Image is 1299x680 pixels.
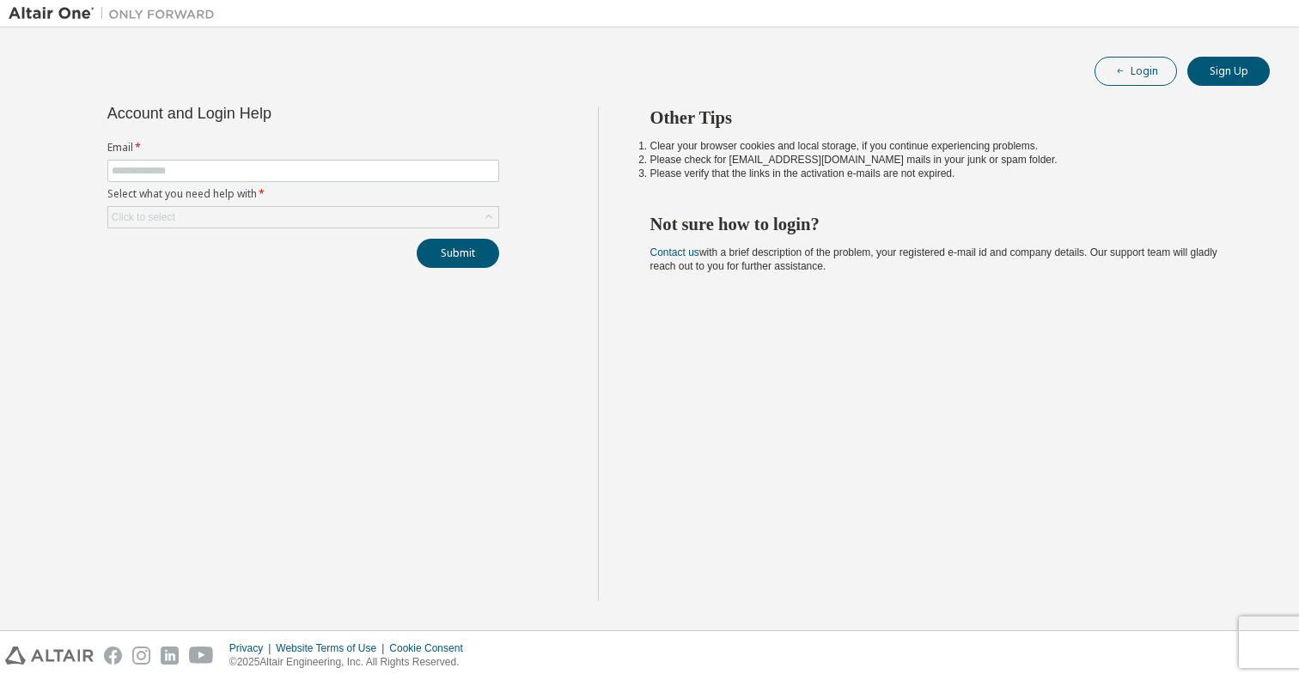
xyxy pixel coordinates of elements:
[1095,57,1177,86] button: Login
[650,139,1240,153] li: Clear your browser cookies and local storage, if you continue experiencing problems.
[112,210,175,224] div: Click to select
[650,153,1240,167] li: Please check for [EMAIL_ADDRESS][DOMAIN_NAME] mails in your junk or spam folder.
[161,647,179,665] img: linkedin.svg
[132,647,150,665] img: instagram.svg
[389,641,473,655] div: Cookie Consent
[650,106,1240,129] h2: Other Tips
[107,187,499,201] label: Select what you need help with
[229,641,276,655] div: Privacy
[107,141,499,155] label: Email
[650,167,1240,180] li: Please verify that the links in the activation e-mails are not expired.
[650,246,699,258] a: Contact us
[1187,57,1270,86] button: Sign Up
[276,641,389,655] div: Website Terms of Use
[108,207,498,228] div: Click to select
[107,106,421,120] div: Account and Login Help
[650,246,1217,272] span: with a brief description of the problem, your registered e-mail id and company details. Our suppo...
[229,655,473,670] p: © 2025 Altair Engineering, Inc. All Rights Reserved.
[650,213,1240,235] h2: Not sure how to login?
[417,239,499,268] button: Submit
[5,647,94,665] img: altair_logo.svg
[189,647,214,665] img: youtube.svg
[104,647,122,665] img: facebook.svg
[9,5,223,22] img: Altair One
